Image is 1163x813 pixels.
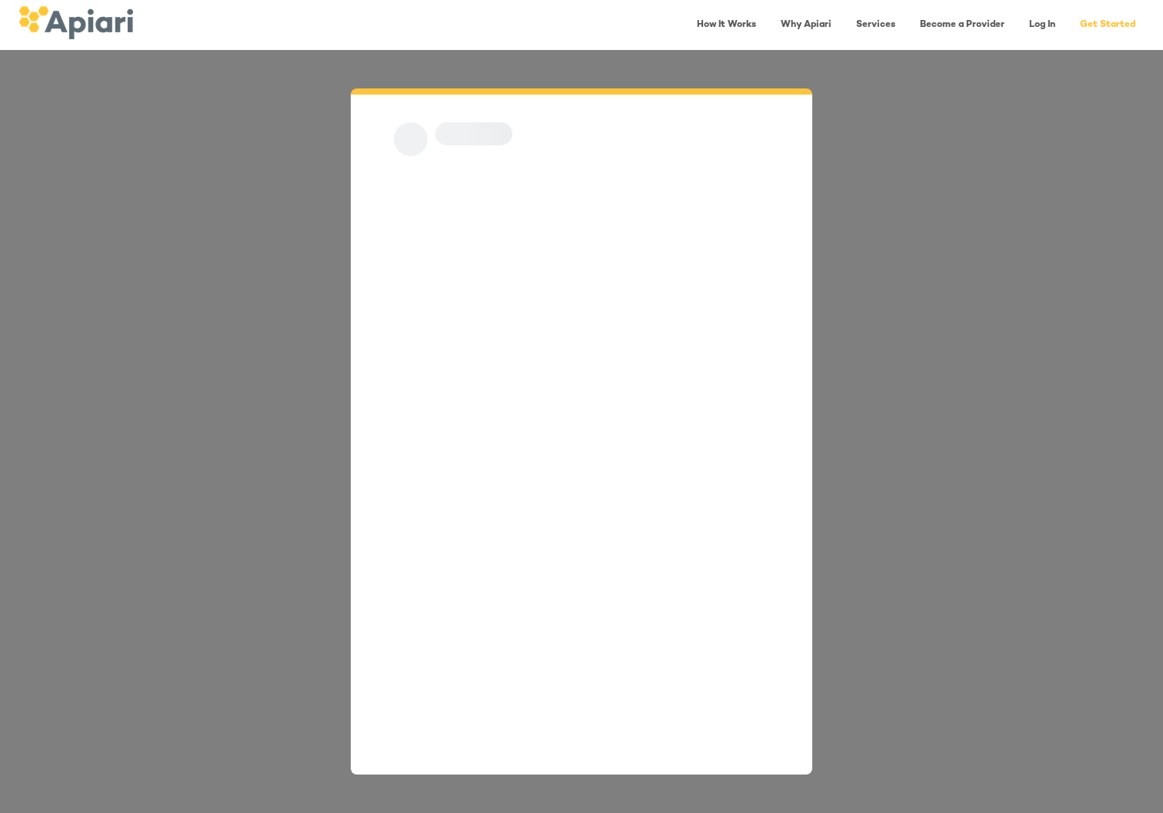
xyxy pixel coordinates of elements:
[911,9,1014,41] a: Become a Provider
[771,9,841,41] a: Why Apiari
[688,9,765,41] a: How It Works
[1020,9,1065,41] a: Log In
[847,9,905,41] a: Services
[18,6,133,39] img: logo
[1071,9,1145,41] a: Get Started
